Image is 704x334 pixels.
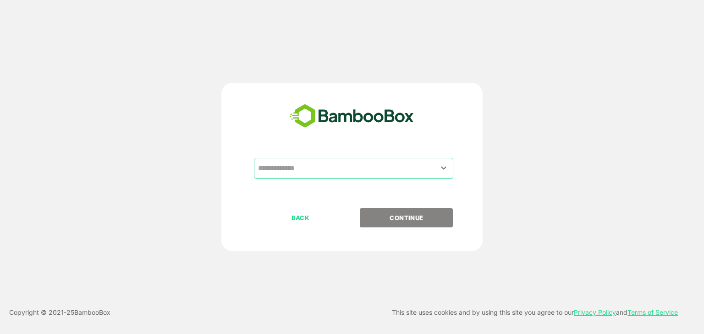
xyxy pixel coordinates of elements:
a: Privacy Policy [574,308,616,316]
p: CONTINUE [361,213,452,223]
button: Open [438,162,450,174]
button: BACK [254,208,347,227]
a: Terms of Service [627,308,678,316]
button: CONTINUE [360,208,453,227]
p: BACK [255,213,346,223]
p: This site uses cookies and by using this site you agree to our and [392,307,678,318]
img: bamboobox [285,101,419,131]
p: Copyright © 2021- 25 BambooBox [9,307,110,318]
